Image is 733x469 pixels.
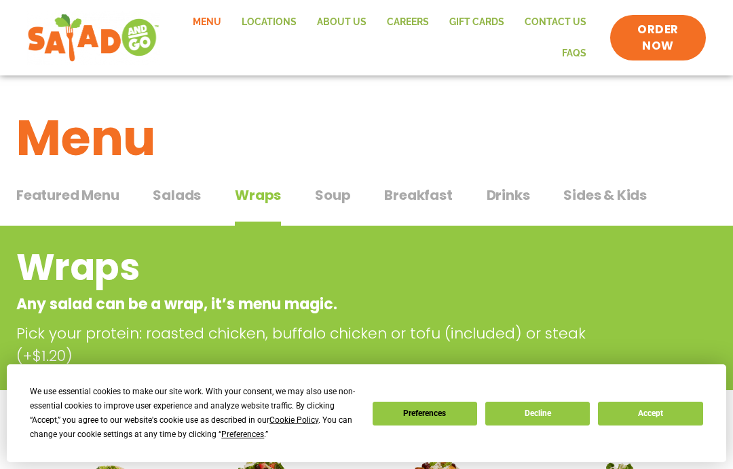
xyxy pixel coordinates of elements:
a: GIFT CARDS [439,7,514,38]
span: Breakfast [384,185,452,205]
a: Menu [183,7,231,38]
span: Cookie Policy [269,415,318,425]
span: Drinks [487,185,530,205]
span: Soup [315,185,350,205]
span: Preferences [221,430,264,439]
a: FAQs [552,38,597,69]
span: ORDER NOW [624,22,692,54]
span: Salads [153,185,201,205]
span: Wraps [235,185,281,205]
img: new-SAG-logo-768×292 [27,11,159,65]
p: Any salad can be a wrap, it’s menu magic. [16,293,607,315]
a: ORDER NOW [610,15,706,61]
div: We use essential cookies to make our site work. With your consent, we may also use non-essential ... [30,385,356,442]
div: Tabbed content [16,180,717,226]
span: Featured Menu [16,185,119,205]
span: Sides & Kids [563,185,647,205]
a: Locations [231,7,307,38]
nav: Menu [173,7,597,69]
p: Pick your protein: roasted chicken, buffalo chicken or tofu (included) or steak (+$1.20) [16,322,620,367]
button: Decline [485,402,590,425]
div: Cookie Consent Prompt [7,364,726,462]
a: Contact Us [514,7,597,38]
button: Accept [598,402,702,425]
a: Careers [377,7,439,38]
h1: Menu [16,101,717,175]
a: About Us [307,7,377,38]
h2: Wraps [16,240,607,295]
button: Preferences [373,402,477,425]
